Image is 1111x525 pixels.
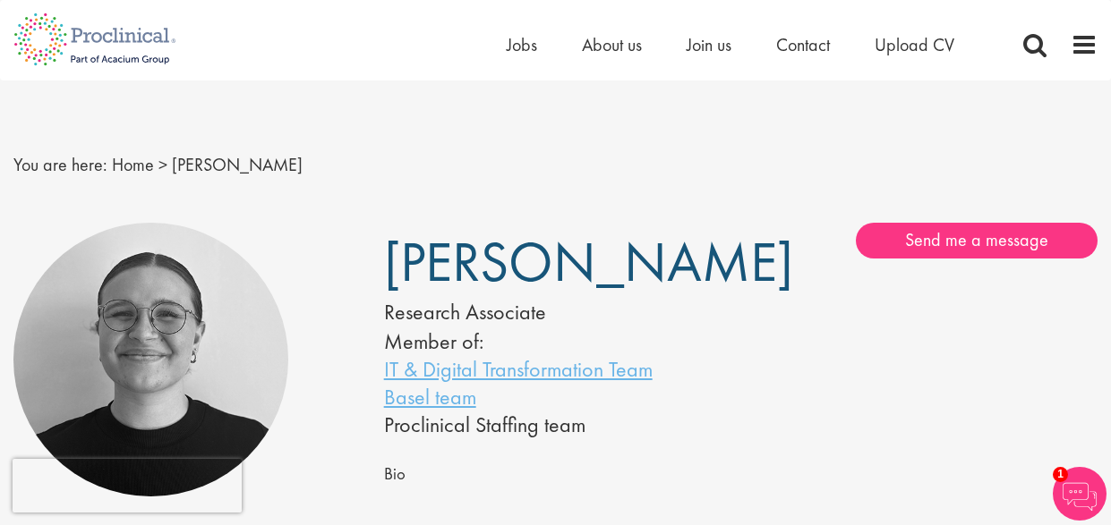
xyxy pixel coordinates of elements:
span: > [158,153,167,176]
span: [PERSON_NAME] [172,153,303,176]
img: Emma Pretorious [13,223,288,497]
a: IT & Digital Transformation Team [384,355,653,383]
a: breadcrumb link [112,153,154,176]
span: [PERSON_NAME] [384,226,793,298]
a: Contact [776,33,830,56]
a: Basel team [384,383,476,411]
a: Send me a message [856,223,1098,258]
iframe: reCAPTCHA [13,459,242,512]
a: Upload CV [875,33,954,56]
a: Jobs [507,33,537,56]
img: Chatbot [1053,467,1107,521]
span: Bio [384,463,406,485]
a: Join us [687,33,731,56]
a: About us [582,33,642,56]
span: 1 [1053,467,1068,482]
li: Proclinical Staffing team [384,411,688,438]
span: You are here: [13,153,107,176]
div: Research Associate [384,297,688,327]
label: Member of: [384,327,483,355]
